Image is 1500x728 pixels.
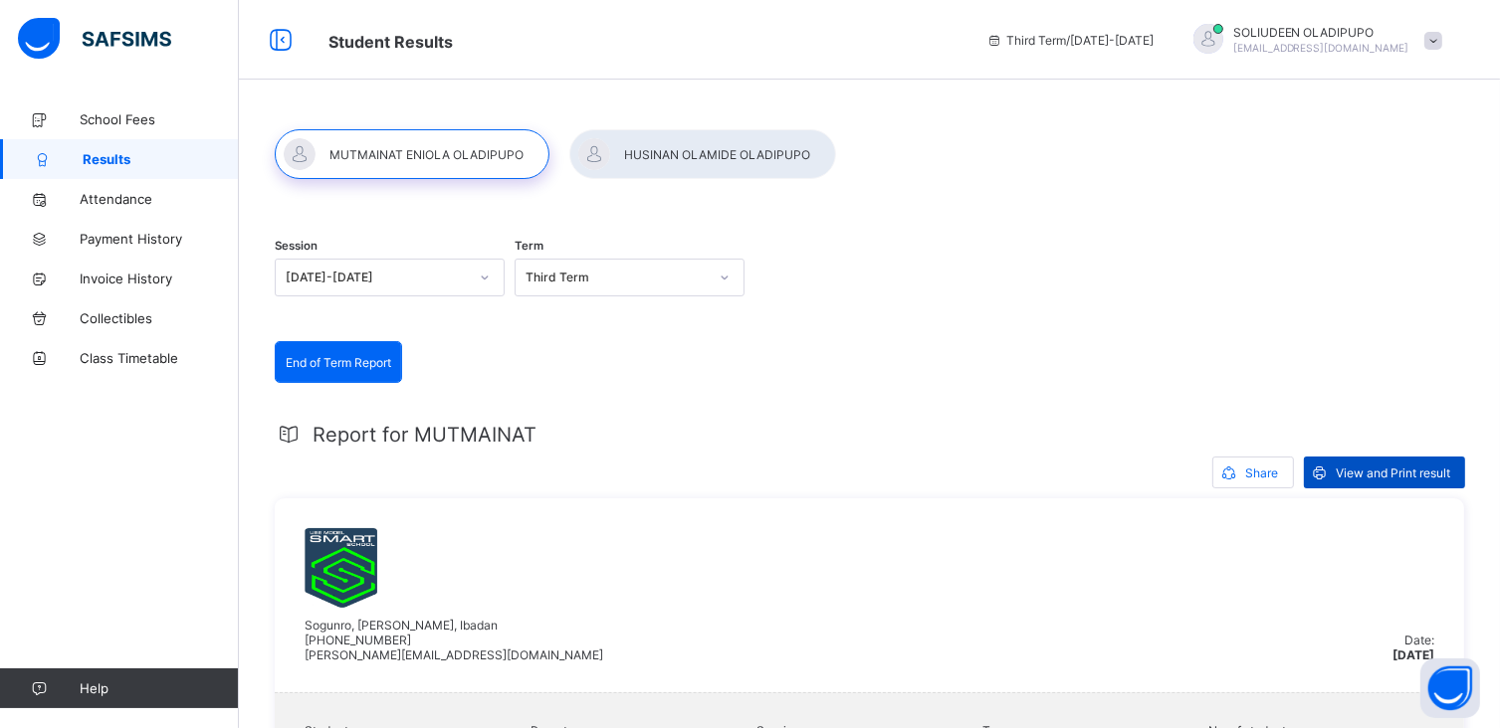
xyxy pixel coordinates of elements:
[1393,647,1434,662] span: [DATE]
[1245,465,1278,480] span: Share
[515,239,543,253] span: Term
[80,271,239,286] span: Invoice History
[286,271,468,285] div: [DATE]-[DATE]
[1233,25,1409,40] span: SOLIUDEEN OLADIPUPO
[286,355,391,370] span: End of Term Report
[275,239,318,253] span: Session
[18,18,171,60] img: safsims
[80,111,239,127] span: School Fees
[526,271,708,285] div: Third Term
[80,680,238,696] span: Help
[1174,24,1452,57] div: SOLIUDEENOLADIPUPO
[80,310,239,326] span: Collectibles
[80,231,239,247] span: Payment History
[328,32,453,52] span: Student Results
[80,191,239,207] span: Attendance
[986,33,1154,48] span: session/term information
[305,618,603,662] span: Sogunro, [PERSON_NAME], Ibadan [PHONE_NUMBER] [PERSON_NAME][EMAIL_ADDRESS][DOMAIN_NAME]
[1420,658,1480,718] button: Open asap
[313,423,536,447] span: Report for MUTMAINAT
[1233,42,1409,54] span: [EMAIL_ADDRESS][DOMAIN_NAME]
[80,350,239,366] span: Class Timetable
[1404,633,1434,647] span: Date:
[1336,465,1450,480] span: View and Print result
[305,528,377,608] img: umssoyo.png
[83,151,239,167] span: Results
